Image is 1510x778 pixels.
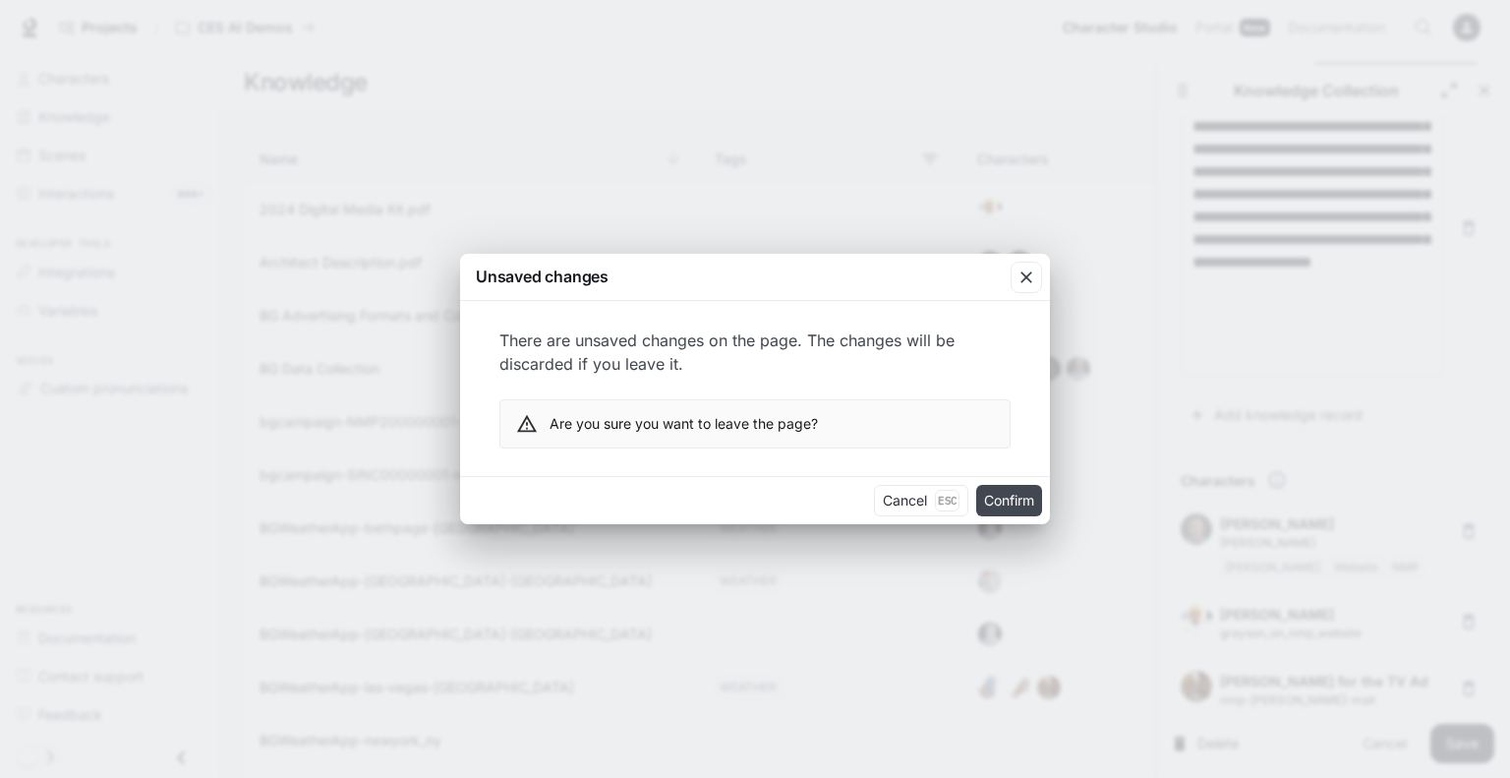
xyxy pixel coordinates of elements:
[874,485,968,516] button: CancelEsc
[476,265,609,288] p: Unsaved changes
[499,329,1011,376] p: There are unsaved changes on the page. The changes will be discarded if you leave it.
[935,490,959,511] p: Esc
[976,485,1042,516] button: Confirm
[550,406,818,442] div: Are you sure you want to leave the page?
